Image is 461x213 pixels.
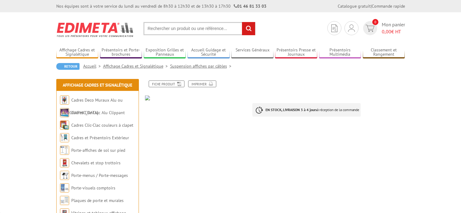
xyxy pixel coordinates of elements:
a: Présentoirs Multimédia [319,47,361,58]
img: Chevalets et stop trottoirs [60,158,69,167]
a: Cadres Clic-Clac Alu Clippant [71,110,125,115]
img: Cadres Deco Muraux Alu ou Bois [60,95,69,105]
a: Cadres Clic-Clac couleurs à clapet [71,122,133,128]
a: Affichage Cadres et Signalétique [63,82,132,88]
img: Porte-visuels comptoirs [60,183,69,192]
a: Fiche produit [149,80,184,87]
img: devis rapide [331,24,337,32]
div: Nos équipes sont à votre service du lundi au vendredi de 8h30 à 12h30 et de 13h30 à 17h30 [56,3,266,9]
img: devis rapide [366,25,374,32]
a: Porte-affiches de sol sur pied [71,148,125,153]
a: Suspension affiches par câbles [170,63,234,69]
a: Imprimer [188,80,216,87]
strong: 01 46 81 33 03 [234,3,266,9]
span: 0 [372,19,378,25]
a: devis rapide 0 Mon panier 0,00€ HT [362,21,405,35]
a: Présentoirs Presse et Journaux [275,47,317,58]
a: Affichage Cadres et Signalétique [56,47,99,58]
input: rechercher [242,22,255,35]
a: Cadres Deco Muraux Alu ou [GEOGRAPHIC_DATA] [60,97,123,115]
img: Edimeta [56,18,134,41]
input: Rechercher un produit ou une référence... [143,22,255,35]
a: Catalogue gratuit [338,3,371,9]
a: Affichage Cadres et Signalétique [103,63,170,69]
img: Porte-affiches de sol sur pied [60,146,69,155]
a: Porte-menus / Porte-messages [71,173,128,178]
img: Cadres et Présentoirs Extérieur [60,133,69,142]
a: Classement et Rangement [363,47,405,58]
a: Cadres et Présentoirs Extérieur [71,135,129,140]
a: Commande rapide [372,3,405,9]
img: Cadres Clic-Clac couleurs à clapet [60,121,69,130]
p: à réception de la commande [252,103,361,117]
span: 0,00 [382,28,391,35]
img: devis rapide [348,24,355,32]
a: Retour [56,63,80,70]
a: Plaques de porte et murales [71,198,124,203]
a: Chevalets et stop trottoirs [71,160,121,166]
span: € HT [382,28,405,35]
img: Plaques de porte et murales [60,196,69,205]
a: Services Généraux [231,47,273,58]
strong: EN STOCK, LIVRAISON 3 à 4 jours [266,107,317,112]
a: Accueil Guidage et Sécurité [188,47,230,58]
a: Accueil [83,63,103,69]
img: Porte-menus / Porte-messages [60,171,69,180]
a: Présentoirs et Porte-brochures [100,47,142,58]
span: Mon panier [382,21,405,35]
a: Exposition Grilles et Panneaux [144,47,186,58]
div: | [338,3,405,9]
a: Porte-visuels comptoirs [71,185,115,191]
